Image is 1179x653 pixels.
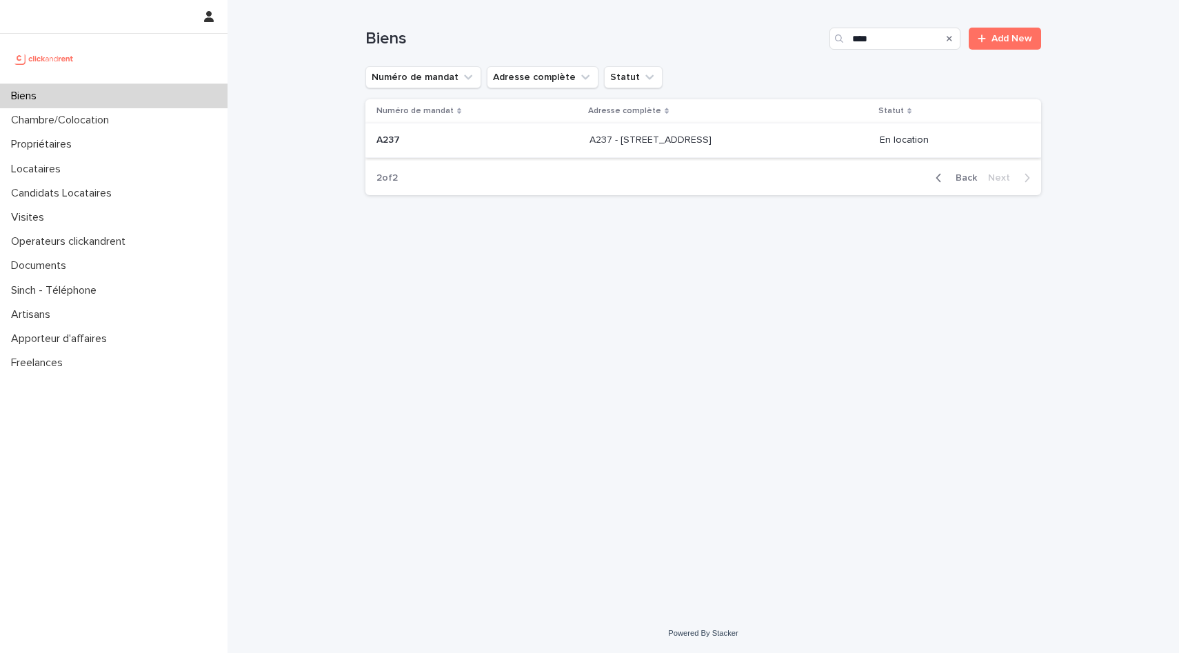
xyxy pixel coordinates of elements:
input: Search [829,28,960,50]
span: Add New [991,34,1032,43]
tr: A237A237 A237 - [STREET_ADDRESS]A237 - [STREET_ADDRESS] En location [365,123,1041,158]
p: Freelances [6,356,74,370]
p: Biens [6,90,48,103]
button: Statut [604,66,663,88]
p: Numéro de mandat [376,103,454,119]
p: Locataires [6,163,72,176]
p: 2 of 2 [365,161,409,195]
h1: Biens [365,29,824,49]
span: Next [988,173,1018,183]
p: Sinch - Téléphone [6,284,108,297]
a: Powered By Stacker [668,629,738,637]
a: Add New [969,28,1041,50]
p: Operateurs clickandrent [6,235,137,248]
p: Apporteur d'affaires [6,332,118,345]
p: A237 [376,132,403,146]
p: Propriétaires [6,138,83,151]
p: A237 - [STREET_ADDRESS] [589,132,714,146]
button: Adresse complète [487,66,598,88]
span: Back [947,173,977,183]
img: UCB0brd3T0yccxBKYDjQ [11,45,78,72]
button: Next [982,172,1041,184]
p: Chambre/Colocation [6,114,120,127]
p: Visites [6,211,55,224]
p: En location [880,134,1019,146]
p: Documents [6,259,77,272]
p: Adresse complète [588,103,661,119]
p: Artisans [6,308,61,321]
button: Back [925,172,982,184]
button: Numéro de mandat [365,66,481,88]
p: Candidats Locataires [6,187,123,200]
p: Statut [878,103,904,119]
